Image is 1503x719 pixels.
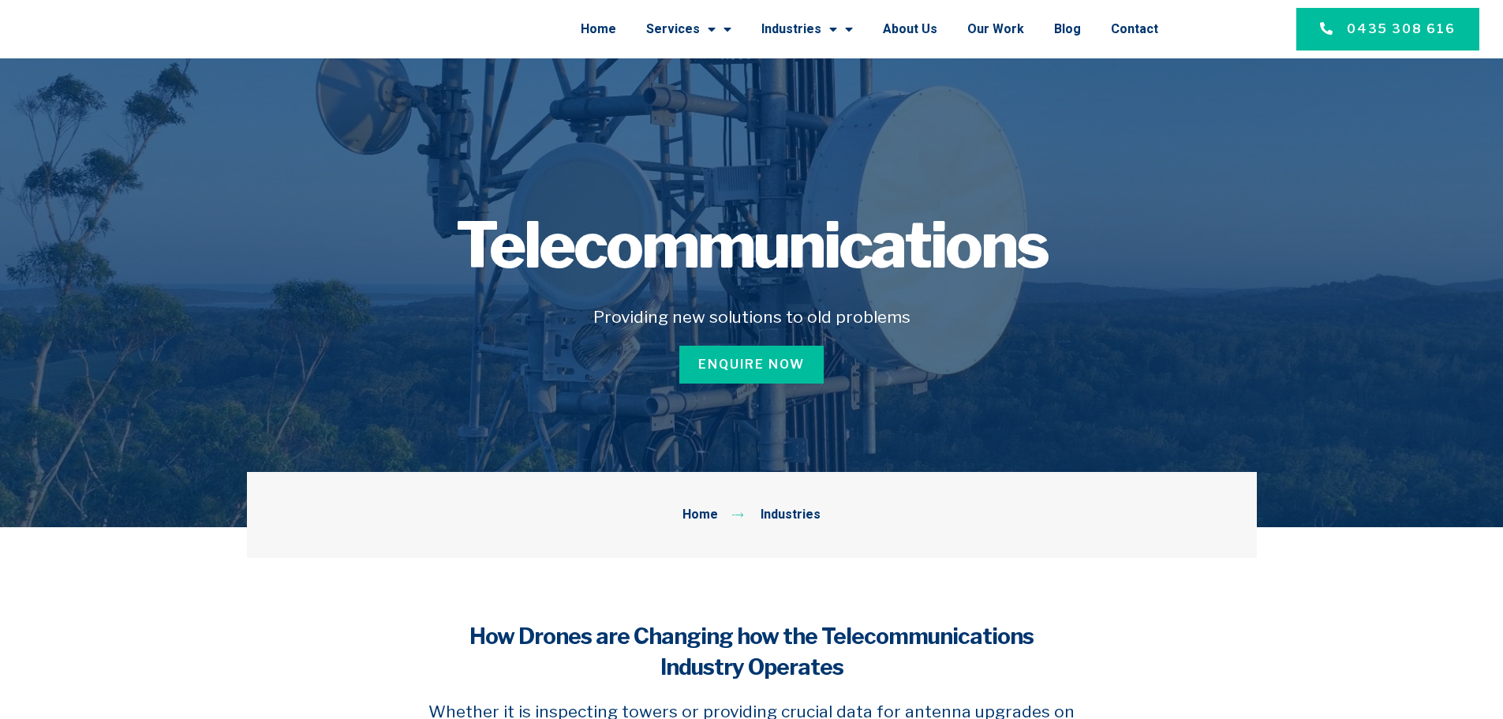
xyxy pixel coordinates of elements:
a: Home [581,9,616,50]
a: Our Work [967,9,1024,50]
span: Enquire Now [698,355,805,374]
a: About Us [883,9,937,50]
span: 0435 308 616 [1347,20,1456,39]
h1: Telecommunications [280,214,1224,277]
a: Industries [731,505,821,526]
h4: How Drones are Changing how the Telecommunications Industry Operates [428,621,1075,683]
a: Blog [1054,9,1081,50]
h5: Providing new solutions to old problems [280,305,1224,330]
a: Home [682,505,718,526]
a: Services [646,9,731,50]
a: Enquire Now [679,346,824,384]
nav: Menu [256,9,1158,50]
span: Industries [757,505,821,526]
img: Final-Logo copy [47,12,211,47]
a: Industries [761,9,853,50]
a: 0435 308 616 [1296,8,1479,51]
a: Contact [1111,9,1158,50]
